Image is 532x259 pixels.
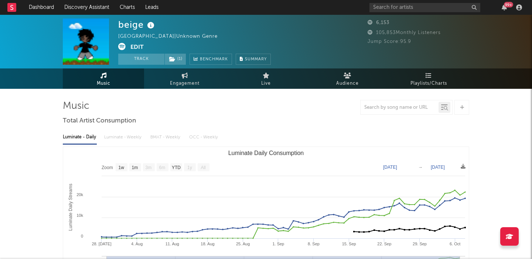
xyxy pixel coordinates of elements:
[131,242,143,246] text: 4. Aug
[308,242,320,246] text: 8. Sep
[200,55,228,64] span: Benchmark
[369,3,480,12] input: Search for artists
[119,165,125,170] text: 1w
[170,79,199,88] span: Engagement
[164,54,186,65] span: ( 1 )
[97,79,110,88] span: Music
[225,68,307,89] a: Live
[68,184,73,231] text: Luminate Daily Streams
[81,234,83,238] text: 0
[336,79,359,88] span: Audience
[236,242,250,246] text: 25. Aug
[410,79,447,88] span: Playlists/Charts
[172,165,181,170] text: YTD
[92,242,112,246] text: 28. [DATE]
[63,117,136,125] span: Total Artist Consumption
[76,213,83,218] text: 10k
[368,39,411,44] span: Jump Score: 95.9
[130,43,144,52] button: Edit
[504,2,513,7] div: 99 +
[159,165,166,170] text: 6m
[118,32,226,41] div: [GEOGRAPHIC_DATA] | Unknown Genre
[76,192,83,197] text: 20k
[418,165,423,170] text: →
[377,242,391,246] text: 22. Sep
[201,242,214,246] text: 18. Aug
[245,57,267,61] span: Summary
[368,20,389,25] span: 6,153
[236,54,271,65] button: Summary
[383,165,397,170] text: [DATE]
[166,242,179,246] text: 11. Aug
[144,68,225,89] a: Engagement
[201,165,205,170] text: All
[102,165,113,170] text: Zoom
[272,242,284,246] text: 1. Sep
[187,165,192,170] text: 1y
[368,30,441,35] span: 105,853 Monthly Listeners
[342,242,356,246] text: 15. Sep
[431,165,445,170] text: [DATE]
[132,165,138,170] text: 1m
[261,79,271,88] span: Live
[146,165,152,170] text: 3m
[388,68,469,89] a: Playlists/Charts
[307,68,388,89] a: Audience
[502,4,507,10] button: 99+
[228,150,304,156] text: Luminate Daily Consumption
[118,18,156,31] div: beige
[361,105,439,111] input: Search by song name or URL
[118,54,164,65] button: Track
[413,242,427,246] text: 29. Sep
[63,131,97,144] div: Luminate - Daily
[165,54,186,65] button: (1)
[63,68,144,89] a: Music
[190,54,232,65] a: Benchmark
[450,242,460,246] text: 6. Oct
